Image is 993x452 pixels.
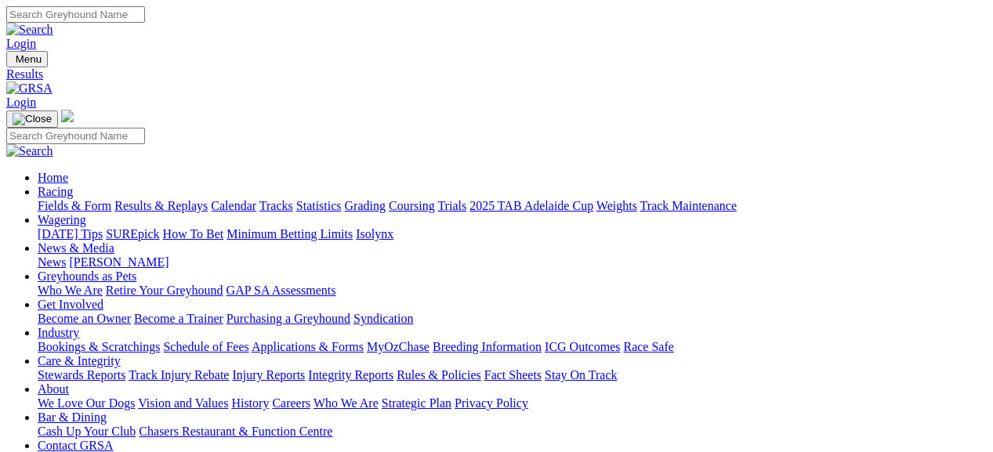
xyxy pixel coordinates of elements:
[106,284,223,297] a: Retire Your Greyhound
[106,227,159,240] a: SUREpick
[134,312,223,325] a: Become a Trainer
[353,312,413,325] a: Syndication
[38,340,160,353] a: Bookings & Scratchings
[6,110,58,128] button: Toggle navigation
[484,368,542,381] a: Fact Sheets
[6,81,53,96] img: GRSA
[437,199,466,212] a: Trials
[211,199,256,212] a: Calendar
[232,368,305,381] a: Injury Reports
[6,51,48,67] button: Toggle navigation
[356,227,393,240] a: Isolynx
[38,227,987,241] div: Wagering
[252,340,364,353] a: Applications & Forms
[6,67,987,81] a: Results
[114,199,208,212] a: Results & Replays
[38,284,987,298] div: Greyhounds as Pets
[61,110,74,122] img: logo-grsa-white.png
[38,354,121,367] a: Care & Integrity
[38,284,103,297] a: Who We Are
[227,312,350,325] a: Purchasing a Greyhound
[38,368,987,382] div: Care & Integrity
[6,144,53,158] img: Search
[69,255,169,269] a: [PERSON_NAME]
[227,284,336,297] a: GAP SA Assessments
[129,368,229,381] a: Track Injury Rebate
[38,269,136,283] a: Greyhounds as Pets
[38,326,79,339] a: Industry
[163,340,248,353] a: Schedule of Fees
[38,241,114,255] a: News & Media
[469,199,593,212] a: 2025 TAB Adelaide Cup
[139,425,332,438] a: Chasers Restaurant & Function Centre
[640,199,737,212] a: Track Maintenance
[38,368,125,381] a: Stewards Reports
[389,199,435,212] a: Coursing
[259,199,293,212] a: Tracks
[433,340,542,353] a: Breeding Information
[38,439,113,452] a: Contact GRSA
[296,199,342,212] a: Statistics
[13,113,52,125] img: Close
[38,410,107,424] a: Bar & Dining
[6,6,145,23] input: Search
[38,185,73,198] a: Racing
[6,128,145,144] input: Search
[596,199,637,212] a: Weights
[16,53,42,65] span: Menu
[231,396,269,410] a: History
[38,396,135,410] a: We Love Our Dogs
[38,255,66,269] a: News
[38,312,131,325] a: Become an Owner
[272,396,310,410] a: Careers
[545,368,617,381] a: Stay On Track
[6,37,36,50] a: Login
[38,171,68,184] a: Home
[227,227,353,240] a: Minimum Betting Limits
[345,199,386,212] a: Grading
[367,340,429,353] a: MyOzChase
[313,396,379,410] a: Who We Are
[38,199,111,212] a: Fields & Form
[138,396,228,410] a: Vision and Values
[455,396,528,410] a: Privacy Policy
[6,96,36,109] a: Login
[38,213,86,226] a: Wagering
[38,425,987,439] div: Bar & Dining
[38,312,987,326] div: Get Involved
[38,199,987,213] div: Racing
[38,396,987,410] div: About
[38,382,69,396] a: About
[623,340,673,353] a: Race Safe
[308,368,393,381] a: Integrity Reports
[38,255,987,269] div: News & Media
[6,23,53,37] img: Search
[38,340,987,354] div: Industry
[397,368,481,381] a: Rules & Policies
[382,396,451,410] a: Strategic Plan
[38,425,136,438] a: Cash Up Your Club
[545,340,620,353] a: ICG Outcomes
[163,227,224,240] a: How To Bet
[38,227,103,240] a: [DATE] Tips
[38,298,103,311] a: Get Involved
